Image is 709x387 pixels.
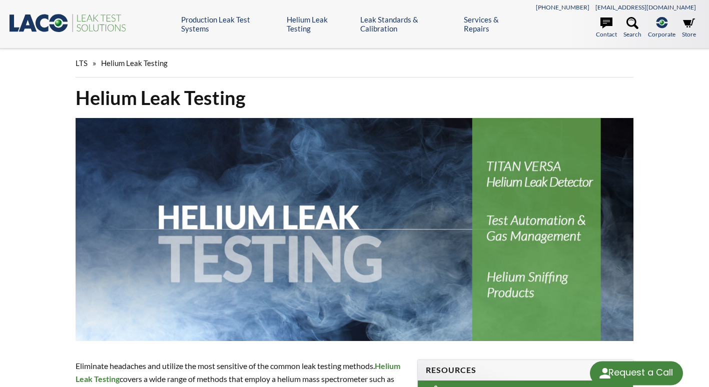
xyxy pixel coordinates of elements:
[608,361,673,384] div: Request a Call
[76,85,633,110] h1: Helium Leak Testing
[590,361,683,385] div: Request a Call
[101,58,168,67] span: Helium Leak Testing
[536,3,589,11] a: [PHONE_NUMBER]
[76,49,633,77] div: »
[596,17,617,39] a: Contact
[648,29,675,39] span: Corporate
[76,361,400,383] strong: Helium Leak Testing
[682,17,696,39] a: Store
[597,365,613,381] img: round button
[426,365,624,375] h4: Resources
[595,3,696,11] a: [EMAIL_ADDRESS][DOMAIN_NAME]
[181,15,279,33] a: Production Leak Test Systems
[464,15,525,33] a: Services & Repairs
[287,15,353,33] a: Helium Leak Testing
[360,15,456,33] a: Leak Standards & Calibration
[623,17,641,39] a: Search
[76,58,88,67] span: LTS
[76,118,633,341] img: Helium Leak Testing header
